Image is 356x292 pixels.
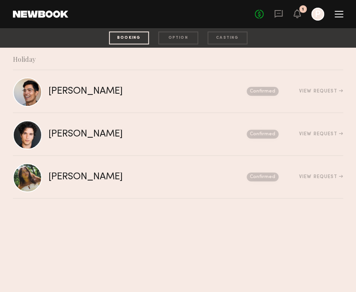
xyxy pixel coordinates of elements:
[13,70,343,113] a: [PERSON_NAME]ConfirmedView Request
[311,8,324,21] a: P
[207,32,247,44] div: casting
[48,87,185,96] div: [PERSON_NAME]
[299,132,343,137] div: View Request
[158,32,198,44] div: option
[48,130,185,139] div: [PERSON_NAME]
[247,87,279,96] nb-request-status: Confirmed
[109,32,149,44] div: booking
[299,89,343,94] div: View Request
[299,174,343,179] div: View Request
[13,113,343,156] a: [PERSON_NAME]ConfirmedView Request
[48,172,185,182] div: [PERSON_NAME]
[302,7,304,12] div: 1
[13,156,343,199] a: [PERSON_NAME]ConfirmedView Request
[247,172,279,181] nb-request-status: Confirmed
[247,130,279,139] nb-request-status: Confirmed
